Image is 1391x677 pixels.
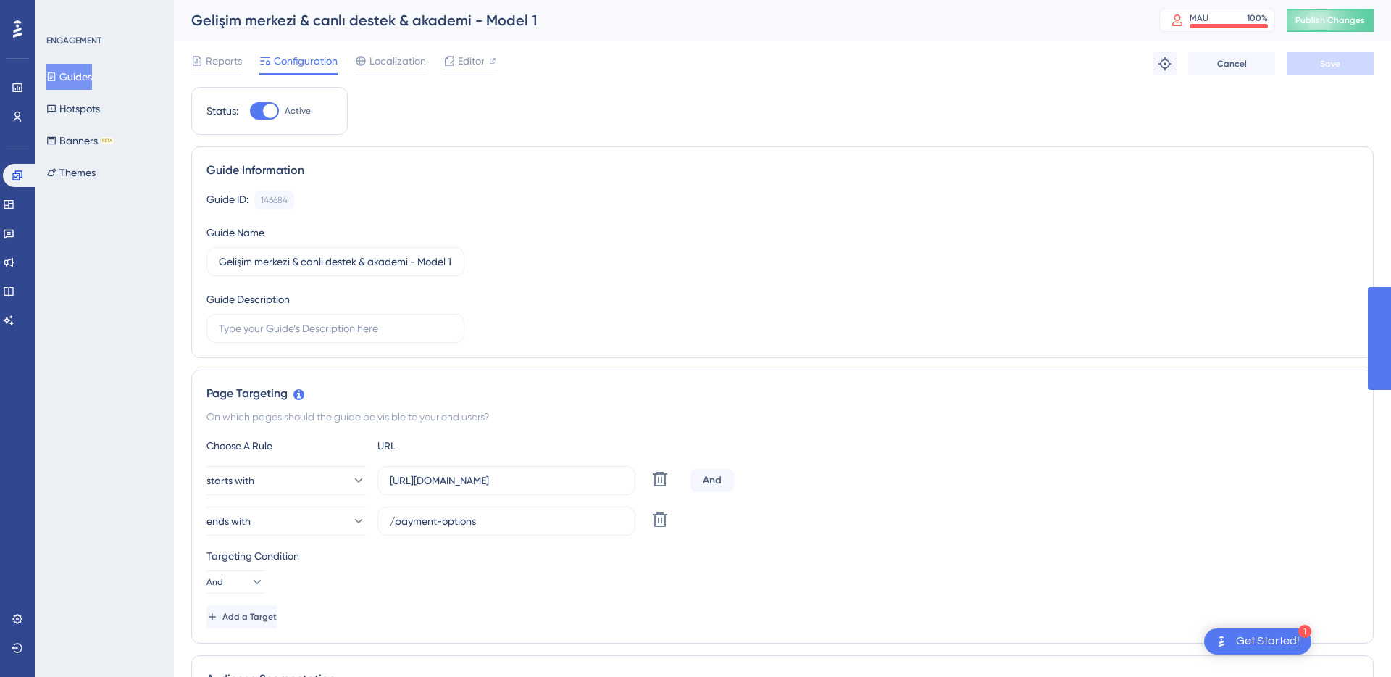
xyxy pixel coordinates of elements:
div: On which pages should the guide be visible to your end users? [206,408,1358,425]
button: Publish Changes [1287,9,1374,32]
span: Add a Target [222,611,277,623]
span: ends with [206,512,251,530]
img: launcher-image-alternative-text [1213,633,1230,650]
div: 100 % [1247,12,1268,24]
input: yourwebsite.com/path [390,473,623,489]
div: 1 [1298,625,1311,638]
button: Themes [46,159,96,186]
div: 146684 [261,194,288,206]
button: Cancel [1188,52,1275,75]
div: Guide Name [206,224,264,241]
div: URL [377,437,537,454]
iframe: UserGuiding AI Assistant Launcher [1330,620,1374,663]
div: Guide Information [206,162,1358,179]
button: Guides [46,64,92,90]
div: ENGAGEMENT [46,35,101,46]
span: Save [1320,58,1340,70]
input: yourwebsite.com/path [390,513,623,529]
div: Targeting Condition [206,547,1358,565]
span: starts with [206,472,254,489]
span: Localization [369,52,426,70]
span: Publish Changes [1295,14,1365,26]
input: Type your Guide’s Name here [219,254,452,270]
div: BETA [101,137,114,144]
div: Get Started! [1236,634,1300,649]
button: Save [1287,52,1374,75]
input: Type your Guide’s Description here [219,320,452,336]
button: Hotspots [46,96,100,122]
button: Add a Target [206,605,277,628]
span: Editor [458,52,485,70]
span: Configuration [274,52,338,70]
div: And [690,469,734,492]
span: Active [285,105,311,117]
button: starts with [206,466,366,495]
div: Status: [206,102,238,120]
button: And [206,570,264,594]
span: Cancel [1217,58,1247,70]
div: Open Get Started! checklist, remaining modules: 1 [1204,628,1311,655]
div: Choose A Rule [206,437,366,454]
button: ends with [206,507,366,536]
span: And [206,576,223,588]
div: Guide Description [206,291,290,308]
div: Guide ID: [206,191,248,209]
div: Gelişim merkezi & canlı destek & akademi - Model 1 [191,10,1123,30]
button: BannersBETA [46,128,114,154]
span: Reports [206,52,242,70]
div: Page Targeting [206,385,1358,402]
div: MAU [1190,12,1208,24]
